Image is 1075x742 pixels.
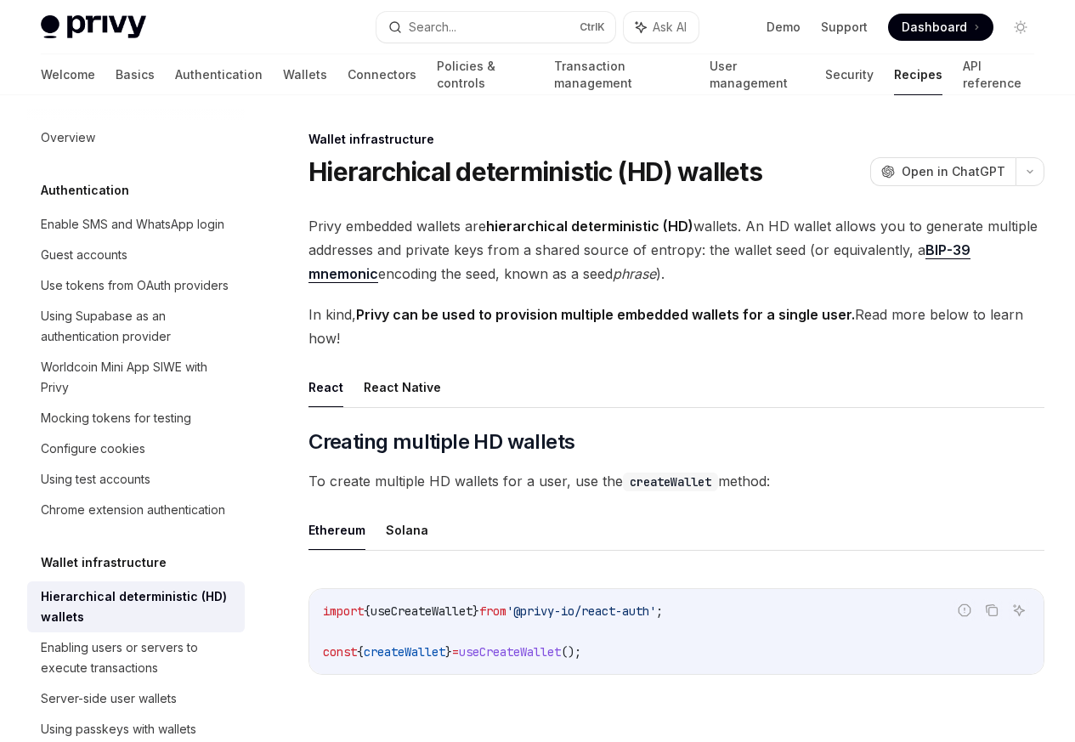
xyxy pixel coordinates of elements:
[364,367,441,407] button: React Native
[386,510,428,550] button: Solana
[41,180,129,201] h5: Authentication
[41,469,150,490] div: Using test accounts
[981,599,1003,621] button: Copy the contents from the code block
[902,163,1005,180] span: Open in ChatGPT
[41,586,235,627] div: Hierarchical deterministic (HD) wallets
[308,214,1044,286] span: Privy embedded wallets are wallets. An HD wallet allows you to generate multiple addresses and pr...
[41,439,145,459] div: Configure cookies
[656,603,663,619] span: ;
[27,581,245,632] a: Hierarchical deterministic (HD) wallets
[821,19,868,36] a: Support
[554,54,688,95] a: Transaction management
[953,599,976,621] button: Report incorrect code
[825,54,874,95] a: Security
[41,214,224,235] div: Enable SMS and WhatsApp login
[348,54,416,95] a: Connectors
[506,603,656,619] span: '@privy-io/react-auth'
[27,240,245,270] a: Guest accounts
[356,306,855,323] strong: Privy can be used to provision multiple embedded wallets for a single user.
[894,54,942,95] a: Recipes
[561,644,581,660] span: ();
[27,270,245,301] a: Use tokens from OAuth providers
[323,644,357,660] span: const
[41,637,235,678] div: Enabling users or servers to execute transactions
[308,469,1044,493] span: To create multiple HD wallets for a user, use the method:
[308,510,365,550] button: Ethereum
[27,209,245,240] a: Enable SMS and WhatsApp login
[870,157,1016,186] button: Open in ChatGPT
[963,54,1034,95] a: API reference
[27,403,245,433] a: Mocking tokens for testing
[364,603,371,619] span: {
[41,127,95,148] div: Overview
[357,644,364,660] span: {
[41,719,196,739] div: Using passkeys with wallets
[767,19,801,36] a: Demo
[364,644,445,660] span: createWallet
[888,14,993,41] a: Dashboard
[613,265,656,282] em: phrase
[41,306,235,347] div: Using Supabase as an authentication provider
[376,12,615,42] button: Search...CtrlK
[27,122,245,153] a: Overview
[653,19,687,36] span: Ask AI
[445,644,452,660] span: }
[902,19,967,36] span: Dashboard
[41,408,191,428] div: Mocking tokens for testing
[283,54,327,95] a: Wallets
[323,603,364,619] span: import
[486,218,693,235] strong: hierarchical deterministic (HD)
[308,367,343,407] button: React
[452,644,459,660] span: =
[308,156,762,187] h1: Hierarchical deterministic (HD) wallets
[27,352,245,403] a: Worldcoin Mini App SIWE with Privy
[710,54,806,95] a: User management
[27,632,245,683] a: Enabling users or servers to execute transactions
[580,20,605,34] span: Ctrl K
[116,54,155,95] a: Basics
[27,464,245,495] a: Using test accounts
[308,428,574,456] span: Creating multiple HD wallets
[472,603,479,619] span: }
[27,495,245,525] a: Chrome extension authentication
[479,603,506,619] span: from
[27,433,245,464] a: Configure cookies
[41,500,225,520] div: Chrome extension authentication
[41,275,229,296] div: Use tokens from OAuth providers
[27,301,245,352] a: Using Supabase as an authentication provider
[371,603,472,619] span: useCreateWallet
[459,644,561,660] span: useCreateWallet
[41,688,177,709] div: Server-side user wallets
[409,17,456,37] div: Search...
[623,473,718,491] code: createWallet
[41,54,95,95] a: Welcome
[1007,14,1034,41] button: Toggle dark mode
[1008,599,1030,621] button: Ask AI
[308,131,1044,148] div: Wallet infrastructure
[41,245,127,265] div: Guest accounts
[41,552,167,573] h5: Wallet infrastructure
[27,683,245,714] a: Server-side user wallets
[437,54,534,95] a: Policies & controls
[175,54,263,95] a: Authentication
[41,357,235,398] div: Worldcoin Mini App SIWE with Privy
[624,12,699,42] button: Ask AI
[308,303,1044,350] span: In kind, Read more below to learn how!
[41,15,146,39] img: light logo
